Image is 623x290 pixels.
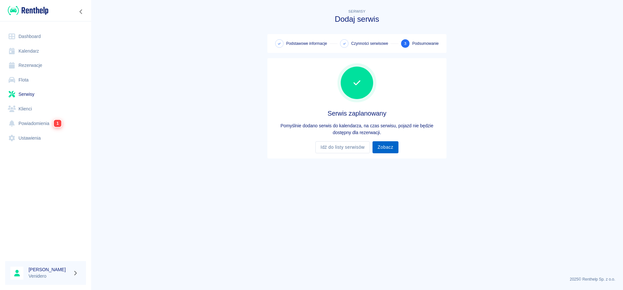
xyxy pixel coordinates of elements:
[351,41,388,46] span: Czynności serwisowe
[373,141,398,153] a: Zobacz
[273,109,441,117] h4: Serwis zaplanowany
[76,7,86,16] button: Zwiń nawigację
[5,58,86,73] a: Rezerwacje
[273,122,441,136] p: Pomyślnie dodano serwis do kalendarza, na czas serwisu, pojazd nie będzie dostępny dla rezerwacji.
[54,120,61,127] span: 1
[5,29,86,44] a: Dashboard
[315,141,370,153] a: Idź do listy serwisów
[348,9,366,13] span: Serwisy
[99,276,615,282] p: 2025 © Renthelp Sp. z o.o.
[29,266,70,273] h6: [PERSON_NAME]
[8,5,48,16] img: Renthelp logo
[5,73,86,87] a: Flota
[5,87,86,102] a: Serwisy
[5,5,48,16] a: Renthelp logo
[5,44,86,58] a: Kalendarz
[5,102,86,116] a: Klienci
[5,116,86,131] a: Powiadomienia1
[5,131,86,145] a: Ustawienia
[286,41,327,46] span: Podstawowe informacje
[412,41,439,46] span: Podsumowanie
[29,273,70,280] p: Venidero
[267,15,446,24] h3: Dodaj serwis
[404,40,407,47] span: 3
